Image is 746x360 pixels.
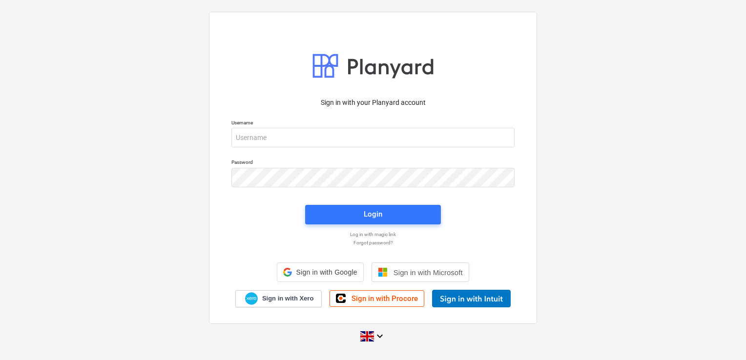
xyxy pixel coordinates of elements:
a: Forgot password? [227,240,519,246]
a: Sign in with Xero [235,290,322,307]
img: Xero logo [245,292,258,305]
span: Sign in with Xero [262,294,313,303]
a: Sign in with Procore [330,290,424,307]
p: Username [231,120,515,128]
button: Login [305,205,441,224]
a: Log in with magic link [227,231,519,238]
p: Sign in with your Planyard account [231,98,515,108]
div: Sign in with Google [277,262,363,282]
div: Login [364,208,382,220]
span: Sign in with Procore [352,294,418,303]
p: Password [231,159,515,167]
span: Sign in with Microsoft [394,268,463,277]
span: Sign in with Google [296,268,357,276]
input: Username [231,128,515,147]
img: Microsoft logo [378,267,388,277]
i: keyboard_arrow_down [374,330,386,342]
